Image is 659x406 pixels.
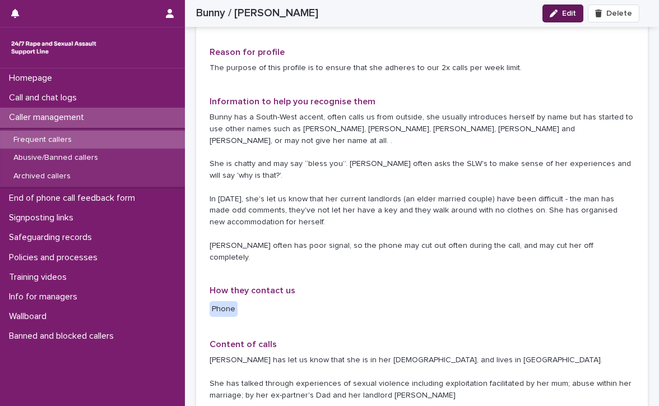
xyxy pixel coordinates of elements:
p: Homepage [4,73,61,84]
p: Caller management [4,112,93,123]
span: Information to help you recognise them [210,97,375,106]
p: End of phone call feedback form [4,193,144,204]
div: Phone [210,301,238,317]
p: The purpose of this profile is to ensure that she adheres to our 2x calls per week limit. [210,62,634,74]
p: Signposting links [4,213,82,223]
span: Reason for profile [210,48,285,57]
p: Abusive/Banned callers [4,153,107,163]
span: How they contact us [210,286,295,295]
span: Content of calls [210,340,277,349]
span: Delete [606,10,632,17]
button: Edit [542,4,583,22]
p: Info for managers [4,292,86,302]
p: Policies and processes [4,252,106,263]
p: Training videos [4,272,76,283]
p: Banned and blocked callers [4,331,123,342]
p: Wallboard [4,311,55,322]
p: Safeguarding records [4,232,101,243]
span: Edit [562,10,576,17]
img: rhQMoQhaT3yELyF149Cw [9,36,99,59]
button: Delete [588,4,639,22]
p: Call and chat logs [4,93,86,103]
h2: Bunny / [PERSON_NAME] [196,7,318,20]
p: Frequent callers [4,135,81,145]
p: Archived callers [4,172,80,181]
p: Bunny has a South-West accent, often calls us from outside, she usually introduces herself by nam... [210,112,634,263]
